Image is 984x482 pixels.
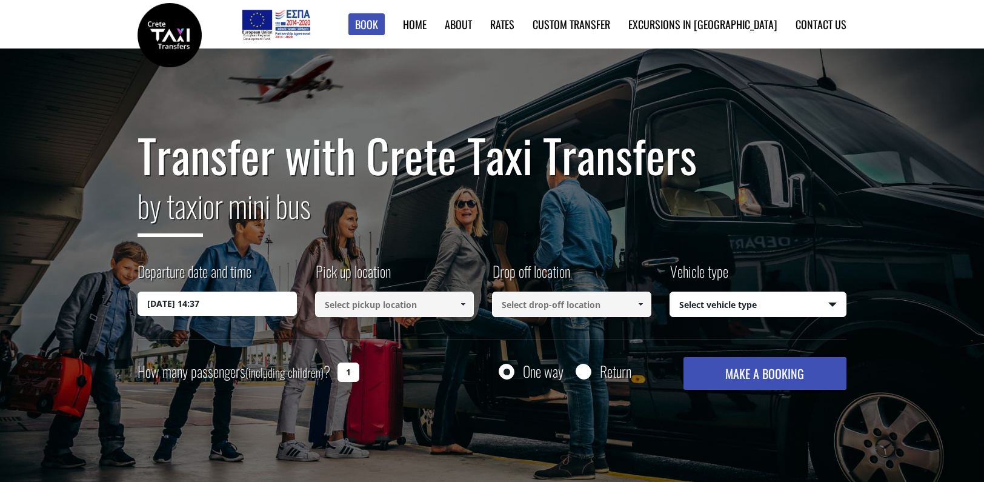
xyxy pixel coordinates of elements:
[138,27,202,40] a: Crete Taxi Transfers | Safe Taxi Transfer Services from to Heraklion Airport, Chania Airport, Ret...
[533,16,610,32] a: Custom Transfer
[628,16,777,32] a: Excursions in [GEOGRAPHIC_DATA]
[315,261,391,292] label: Pick up location
[492,292,651,317] input: Select drop-off location
[445,16,472,32] a: About
[138,357,330,387] label: How many passengers ?
[492,261,570,292] label: Drop off location
[348,13,385,36] a: Book
[796,16,846,32] a: Contact us
[600,364,631,379] label: Return
[670,261,728,292] label: Vehicle type
[683,357,846,390] button: MAKE A BOOKING
[490,16,514,32] a: Rates
[403,16,427,32] a: Home
[453,292,473,317] a: Show All Items
[670,292,846,318] span: Select vehicle type
[138,182,203,237] span: by taxi
[138,181,846,246] h2: or mini bus
[240,6,312,42] img: e-bannersEUERDF180X90.jpg
[138,261,251,292] label: Departure date and time
[245,363,324,381] small: (including children)
[138,130,846,181] h1: Transfer with Crete Taxi Transfers
[138,3,202,67] img: Crete Taxi Transfers | Safe Taxi Transfer Services from to Heraklion Airport, Chania Airport, Ret...
[630,292,650,317] a: Show All Items
[315,292,474,317] input: Select pickup location
[523,364,563,379] label: One way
